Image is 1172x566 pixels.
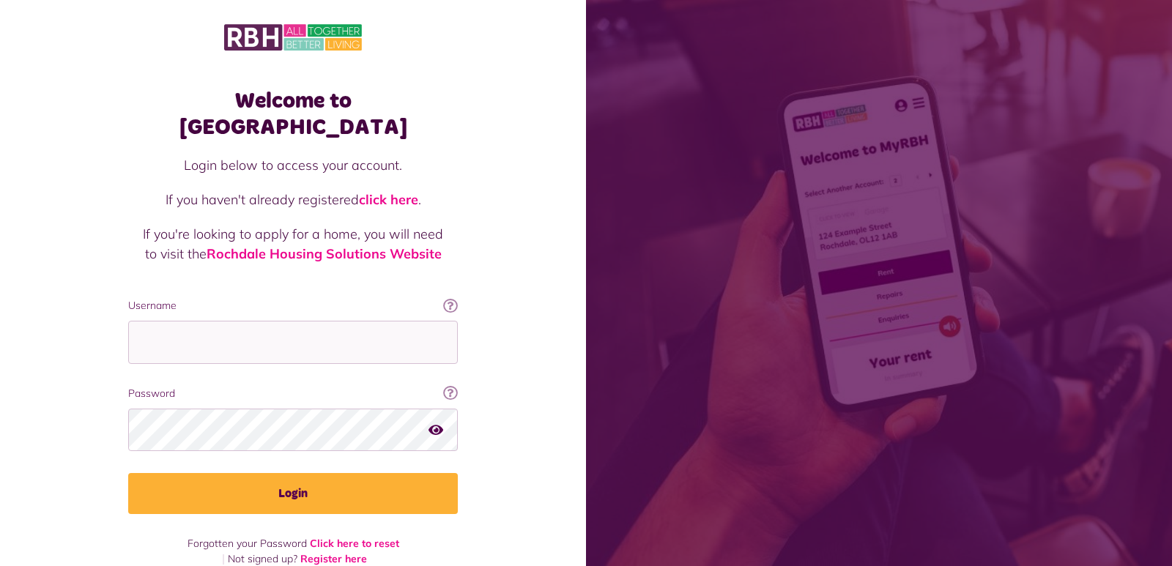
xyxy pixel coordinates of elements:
[143,224,443,264] p: If you're looking to apply for a home, you will need to visit the
[300,552,367,565] a: Register here
[228,552,297,565] span: Not signed up?
[359,191,418,208] a: click here
[128,473,458,514] button: Login
[224,22,362,53] img: MyRBH
[128,88,458,141] h1: Welcome to [GEOGRAPHIC_DATA]
[207,245,442,262] a: Rochdale Housing Solutions Website
[310,537,399,550] a: Click here to reset
[188,537,307,550] span: Forgotten your Password
[128,298,458,313] label: Username
[128,386,458,401] label: Password
[143,155,443,175] p: Login below to access your account.
[143,190,443,209] p: If you haven't already registered .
